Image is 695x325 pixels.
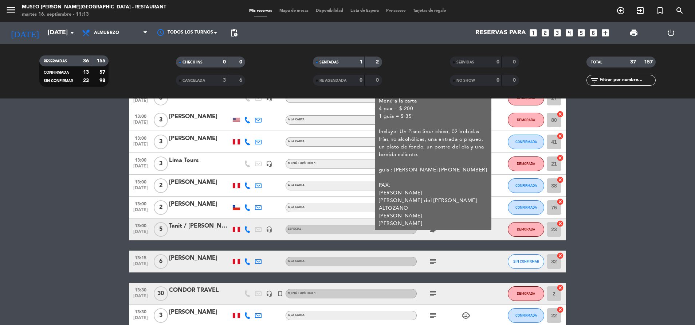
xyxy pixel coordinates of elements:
[599,76,655,84] input: Filtrar por nombre...
[577,28,586,38] i: looks_5
[456,61,474,64] span: SERVIDAS
[508,200,544,215] button: CONFIRMADA
[288,162,316,165] span: Menú turístico 1
[99,78,107,83] strong: 98
[515,183,537,187] span: CONFIRMADA
[513,259,539,263] span: SIN CONFIRMAR
[508,156,544,171] button: DEMORADA
[557,154,564,162] i: cancel
[517,227,535,231] span: DEMORADA
[154,156,168,171] span: 3
[169,307,231,317] div: [PERSON_NAME]
[68,28,76,37] i: arrow_drop_down
[131,253,150,262] span: 13:15
[22,11,166,18] div: martes 16. septiembre - 11:13
[496,59,499,65] strong: 0
[288,96,316,99] span: Menú turístico 3
[83,70,89,75] strong: 13
[131,307,150,316] span: 13:30
[239,78,244,83] strong: 6
[83,58,89,63] strong: 36
[266,160,272,167] i: headset_mic
[169,178,231,187] div: [PERSON_NAME]
[557,198,564,205] i: cancel
[131,98,150,107] span: [DATE]
[154,200,168,215] span: 2
[182,61,203,64] span: CHECK INS
[266,290,272,297] i: headset_mic
[429,257,437,266] i: subject
[508,178,544,193] button: CONFIRMADA
[541,28,550,38] i: looks_two
[508,286,544,301] button: DEMORADA
[169,112,231,121] div: [PERSON_NAME]
[154,222,168,237] span: 5
[312,9,347,13] span: Disponibilidad
[131,112,150,120] span: 13:00
[83,78,89,83] strong: 23
[169,134,231,143] div: [PERSON_NAME]
[131,186,150,194] span: [DATE]
[347,9,382,13] span: Lista de Espera
[557,252,564,259] i: cancel
[5,4,16,15] i: menu
[131,199,150,208] span: 13:00
[131,177,150,186] span: 13:00
[557,306,564,313] i: cancel
[508,113,544,127] button: DEMORADA
[288,314,305,317] span: A la Carta
[229,28,238,37] span: pending_actions
[667,28,675,37] i: power_settings_new
[553,28,562,38] i: looks_3
[169,254,231,263] div: [PERSON_NAME]
[131,285,150,294] span: 13:30
[629,28,638,37] span: print
[513,59,517,65] strong: 0
[379,90,488,228] div: m23| REF: [PERSON_NAME] X 4 Menú a la carta 4 pax = $ 200 1 guía = $ 35 Incluye: Un Pisco Sour ch...
[644,59,654,65] strong: 157
[557,284,564,291] i: cancel
[131,221,150,229] span: 13:00
[44,71,69,74] span: CONFIRMADA
[154,113,168,127] span: 3
[557,132,564,140] i: cancel
[22,4,166,11] div: Museo [PERSON_NAME][GEOGRAPHIC_DATA] - Restaurant
[131,164,150,172] span: [DATE]
[239,59,244,65] strong: 0
[515,140,537,144] span: CONFIRMADA
[508,308,544,323] button: CONFIRMADA
[409,9,450,13] span: Tarjetas de regalo
[223,59,226,65] strong: 0
[360,78,362,83] strong: 0
[131,316,150,324] span: [DATE]
[223,78,226,83] strong: 3
[288,292,316,295] span: Menú turístico 1
[169,221,231,231] div: Tanit / [PERSON_NAME] X 4
[601,28,610,38] i: add_box
[319,61,339,64] span: SENTADAS
[319,79,346,82] span: RE AGENDADA
[266,226,272,233] i: headset_mic
[131,208,150,216] span: [DATE]
[652,22,690,44] div: LOG OUT
[591,61,602,64] span: TOTAL
[496,78,499,83] strong: 0
[131,134,150,142] span: 13:00
[376,78,380,83] strong: 0
[44,59,67,63] span: RESERVADAS
[169,156,231,165] div: Lima Tours
[5,4,16,18] button: menu
[5,25,44,41] i: [DATE]
[154,178,168,193] span: 2
[590,76,599,85] i: filter_list
[513,78,517,83] strong: 0
[154,286,168,301] span: 30
[97,58,107,63] strong: 155
[131,294,150,302] span: [DATE]
[429,311,437,320] i: subject
[557,176,564,183] i: cancel
[288,260,305,263] span: A la Carta
[154,135,168,149] span: 3
[131,229,150,238] span: [DATE]
[616,6,625,15] i: add_circle_outline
